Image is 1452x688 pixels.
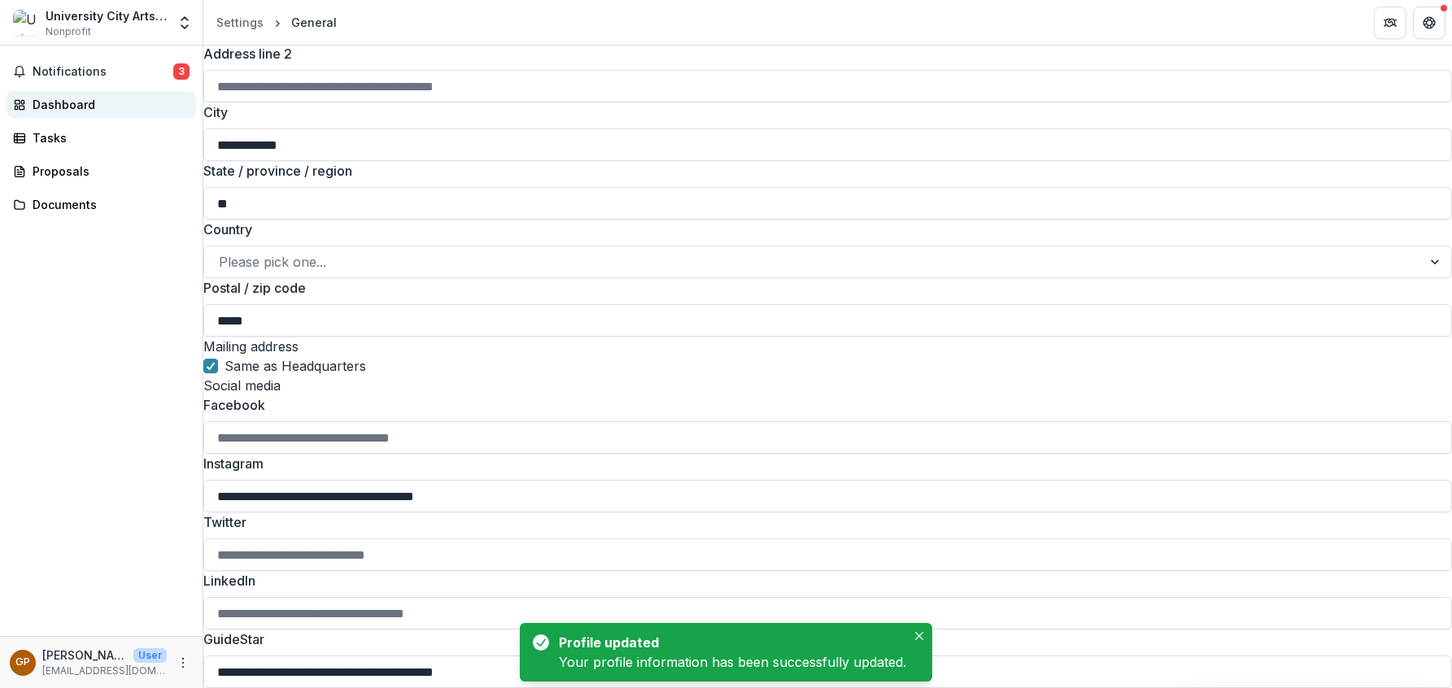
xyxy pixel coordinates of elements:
[203,376,1452,395] h2: Social media
[203,454,1442,473] label: Instagram
[7,91,196,118] a: Dashboard
[7,158,196,185] a: Proposals
[13,10,39,36] img: University City Arts League
[203,102,1442,122] label: City
[33,196,183,213] div: Documents
[1413,7,1445,39] button: Get Help
[7,124,196,151] a: Tasks
[33,163,183,180] div: Proposals
[203,278,1442,298] label: Postal / zip code
[33,96,183,113] div: Dashboard
[7,59,196,85] button: Notifications3
[203,629,1442,649] label: GuideStar
[46,24,91,39] span: Nonprofit
[7,191,196,218] a: Documents
[203,512,1442,532] label: Twitter
[203,395,1442,415] label: Facebook
[203,44,1442,63] label: Address line 2
[559,652,906,672] div: Your profile information has been successfully updated.
[203,161,1442,181] label: State / province / region
[216,14,264,31] div: Settings
[133,648,167,663] p: User
[210,11,270,34] a: Settings
[173,63,190,80] span: 3
[33,65,173,79] span: Notifications
[203,220,1442,239] label: Country
[33,129,183,146] div: Tasks
[909,626,929,646] button: Close
[15,657,30,668] div: Grace Palladino
[559,633,900,652] div: Profile updated
[225,356,366,376] span: Same as Headquarters
[291,14,337,31] div: General
[42,647,127,664] p: [PERSON_NAME]
[46,7,167,24] div: University City Arts League
[173,653,193,673] button: More
[203,571,1442,590] label: LinkedIn
[42,664,167,678] p: [EMAIL_ADDRESS][DOMAIN_NAME]
[203,337,1452,356] h2: Mailing address
[1374,7,1406,39] button: Partners
[173,7,196,39] button: Open entity switcher
[210,11,343,34] nav: breadcrumb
